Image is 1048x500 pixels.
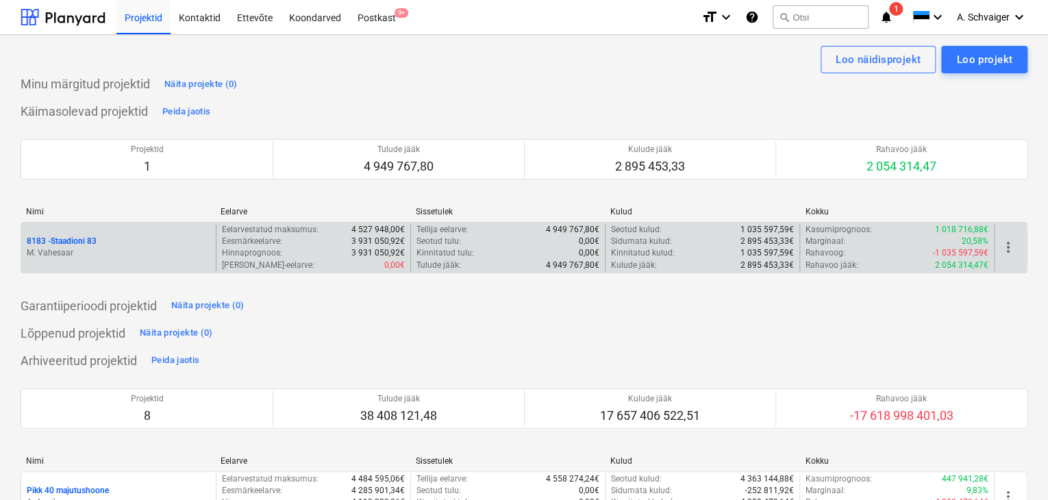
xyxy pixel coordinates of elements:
[579,485,599,497] p: 0,00€
[740,473,794,485] p: 4 363 144,88€
[222,224,319,236] p: Eelarvestatud maksumus :
[21,76,150,92] p: Minu märgitud projektid
[131,158,164,175] p: 1
[611,260,657,271] p: Kulude jääk :
[956,51,1012,68] div: Loo projekt
[966,485,988,497] p: 9,83%
[222,485,282,497] p: Eesmärkeelarve :
[740,247,794,259] p: 1 035 597,59€
[933,247,988,259] p: -1 035 597,59€
[546,224,599,236] p: 4 949 767,80€
[850,408,953,424] p: -17 618 998 401,03
[600,393,700,405] p: Kulude jääk
[27,485,109,497] p: Pikk 40 majutushoone
[806,236,845,247] p: Marginaal :
[611,247,675,259] p: Kinnitatud kulud :
[351,485,405,497] p: 4 285 901,34€
[164,77,238,92] div: Näita projekte (0)
[136,323,216,345] button: Näita projekte (0)
[360,393,437,405] p: Tulude jääk
[27,236,97,247] p: 8183 - Staadioni 83
[806,485,845,497] p: Marginaal :
[222,473,319,485] p: Eelarvestatud maksumus :
[935,260,988,271] p: 2 054 314,47€
[27,247,210,259] p: M. Vahesaar
[980,434,1048,500] iframe: Chat Widget
[416,473,468,485] p: Tellija eelarve :
[416,456,599,466] div: Sissetulek
[221,456,404,466] div: Eelarve
[161,73,241,95] button: Näita projekte (0)
[21,353,137,369] p: Arhiveeritud projektid
[962,236,988,247] p: 20,58%
[806,207,989,216] div: Kokku
[610,207,794,216] div: Kulud
[611,485,672,497] p: Sidumata kulud :
[740,260,794,271] p: 2 895 453,33€
[740,224,794,236] p: 1 035 597,59€
[416,260,461,271] p: Tulude jääk :
[745,485,794,497] p: -252 811,92€
[171,298,245,314] div: Näita projekte (0)
[162,104,210,120] div: Peida jaotis
[611,473,662,485] p: Seotud kulud :
[546,473,599,485] p: 4 558 274,24€
[21,103,148,120] p: Käimasolevad projektid
[850,393,953,405] p: Rahavoo jääk
[615,144,685,155] p: Kulude jääk
[21,298,157,314] p: Garantiiperioodi projektid
[611,224,662,236] p: Seotud kulud :
[148,350,203,372] button: Peida jaotis
[740,236,794,247] p: 2 895 453,33€
[416,236,461,247] p: Seotud tulu :
[416,485,461,497] p: Seotud tulu :
[221,207,404,216] div: Eelarve
[351,236,405,247] p: 3 931 050,92€
[27,236,210,259] div: 8183 -Staadioni 83M. Vahesaar
[1000,239,1016,255] span: more_vert
[610,456,794,466] div: Kulud
[351,473,405,485] p: 4 484 595,06€
[351,247,405,259] p: 3 931 050,92€
[222,236,282,247] p: Eesmärkeelarve :
[941,46,1027,73] button: Loo projekt
[21,325,125,342] p: Lõppenud projektid
[806,247,845,259] p: Rahavoog :
[579,236,599,247] p: 0,00€
[836,51,921,68] div: Loo näidisprojekt
[416,247,474,259] p: Kinnitatud tulu :
[821,46,936,73] button: Loo näidisprojekt
[806,260,858,271] p: Rahavoo jääk :
[546,260,599,271] p: 4 949 767,80€
[806,473,872,485] p: Kasumiprognoos :
[615,158,685,175] p: 2 895 453,33
[579,247,599,259] p: 0,00€
[351,224,405,236] p: 4 527 948,00€
[151,353,199,368] div: Peida jaotis
[131,393,164,405] p: Projektid
[942,473,988,485] p: 447 941,28€
[159,101,214,123] button: Peida jaotis
[364,158,434,175] p: 4 949 767,80
[168,295,248,317] button: Näita projekte (0)
[222,260,314,271] p: [PERSON_NAME]-eelarve :
[416,224,468,236] p: Tellija eelarve :
[26,207,210,216] div: Nimi
[360,408,437,424] p: 38 408 121,48
[131,408,164,424] p: 8
[866,144,936,155] p: Rahavoo jääk
[131,144,164,155] p: Projektid
[140,325,213,341] div: Näita projekte (0)
[416,207,599,216] div: Sissetulek
[600,408,700,424] p: 17 657 406 522,51
[866,158,936,175] p: 2 054 314,47
[806,224,872,236] p: Kasumiprognoos :
[26,456,210,466] div: Nimi
[222,247,282,259] p: Hinnaprognoos :
[384,260,405,271] p: 0,00€
[611,236,672,247] p: Sidumata kulud :
[395,8,408,18] span: 9+
[980,434,1048,500] div: Vestlusvidin
[806,456,989,466] div: Kokku
[364,144,434,155] p: Tulude jääk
